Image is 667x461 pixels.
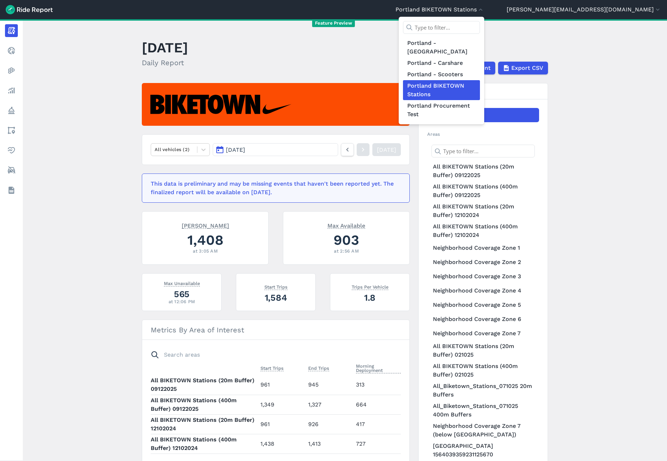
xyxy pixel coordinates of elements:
a: Portland - Carshare [403,57,480,69]
a: Portland Procurement Test [403,100,480,120]
a: Portland BIKETOWN Stations [403,80,480,100]
input: Type to filter... [403,21,480,34]
a: Portland - [GEOGRAPHIC_DATA] [403,37,480,57]
a: Portland - Scooters [403,69,480,80]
